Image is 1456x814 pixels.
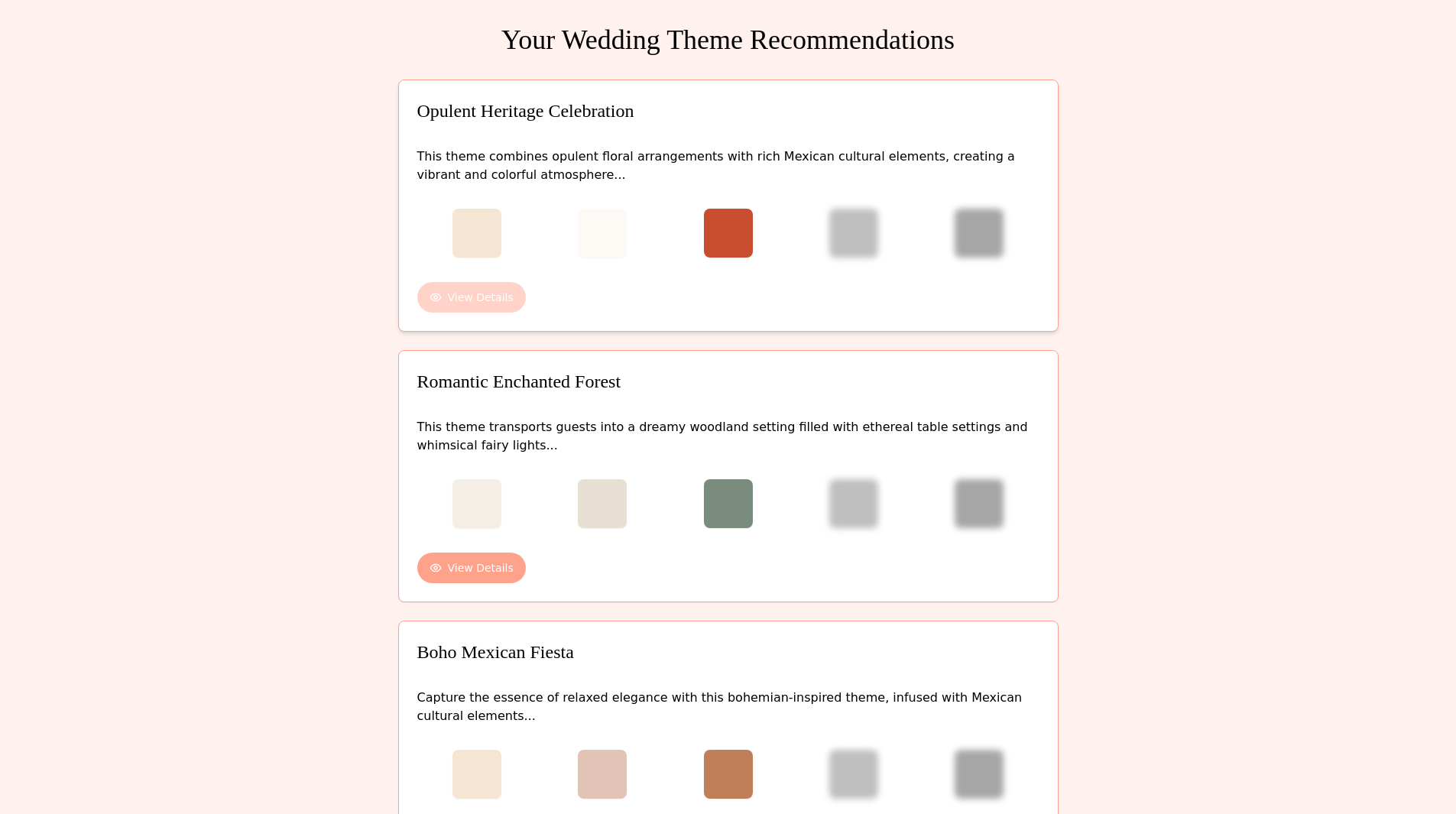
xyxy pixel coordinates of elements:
p: This theme combines opulent floral arrangements with rich Mexican cultural elements, creating a v... [417,148,1039,184]
button: View Details [417,282,526,313]
p: Capture the essence of relaxed elegance with this bohemian-inspired theme, infused with Mexican c... [417,689,1039,725]
h3: Opulent Heritage Celebration [417,99,1039,123]
h1: Your Wedding Theme Recommendations [398,24,1059,55]
h3: Romantic Enchanted Forest [417,369,1039,394]
button: View Details [417,553,526,583]
h3: Boho Mexican Fiesta [417,640,1039,664]
p: This theme transports guests into a dreamy woodland setting filled with ethereal table settings a... [417,418,1039,455]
